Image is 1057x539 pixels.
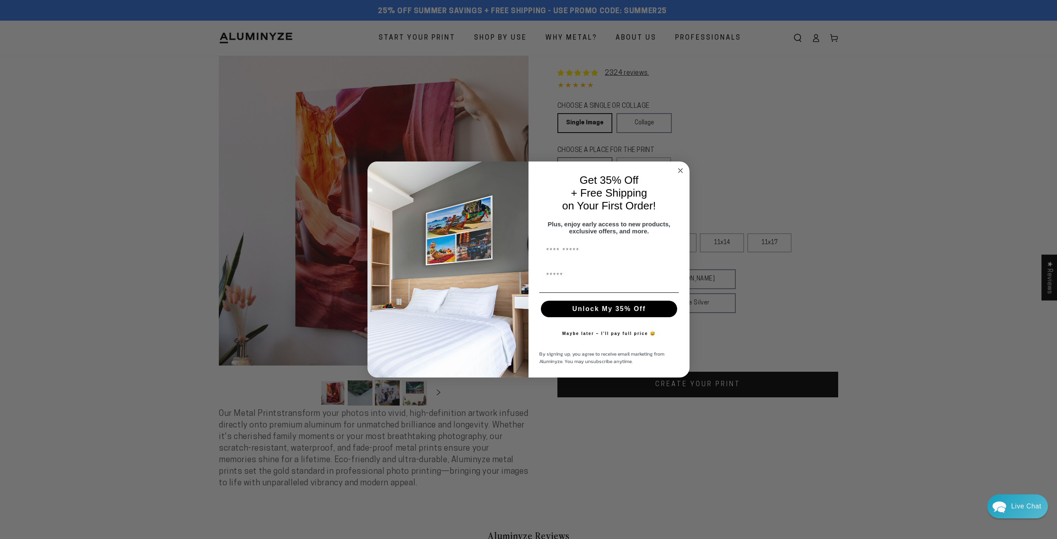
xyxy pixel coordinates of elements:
span: on Your First Order! [562,199,656,212]
button: Close dialog [675,166,685,176]
div: Contact Us Directly [1011,494,1041,518]
img: 728e4f65-7e6c-44e2-b7d1-0292a396982f.jpeg [367,161,528,378]
span: Plus, enjoy early access to new products, exclusive offers, and more. [548,221,671,235]
span: By signing up, you agree to receive email marketing from Aluminyze. You may unsubscribe anytime. [539,350,664,365]
button: Unlock My 35% Off [541,301,677,317]
img: underline [539,292,679,293]
span: Get 35% Off [580,174,639,186]
button: Maybe later – I’ll pay full price 😅 [558,325,660,342]
span: + Free Shipping [571,187,647,199]
div: Chat widget toggle [987,494,1048,518]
